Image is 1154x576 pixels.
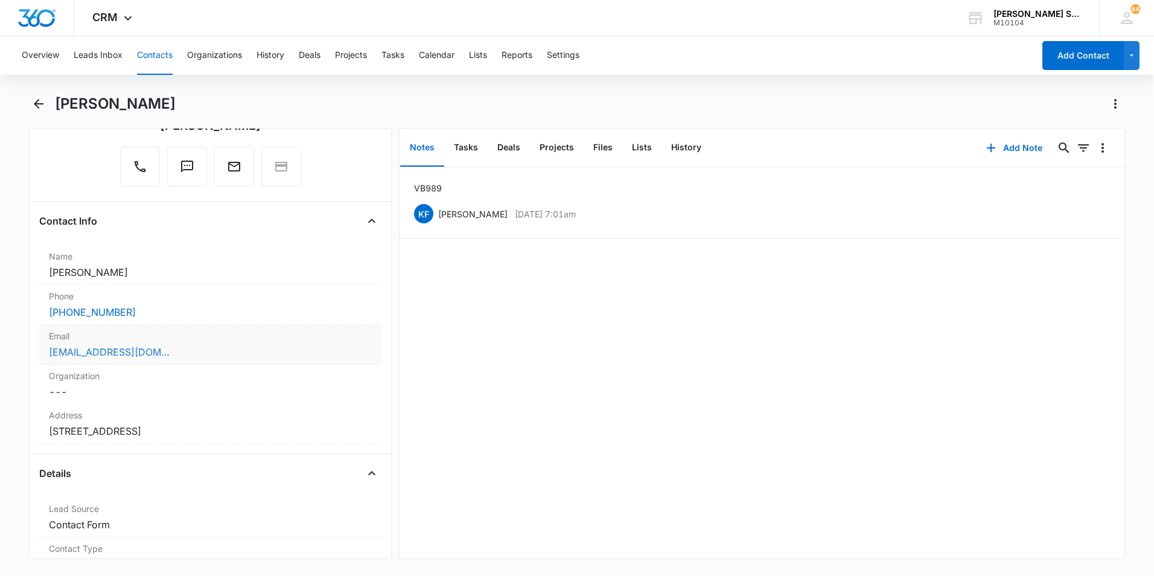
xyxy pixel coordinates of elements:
[1130,4,1140,14] span: 84
[661,129,711,167] button: History
[469,36,487,75] button: Lists
[49,305,136,319] a: [PHONE_NUMBER]
[993,9,1082,19] div: account name
[167,165,207,176] a: Text
[299,36,320,75] button: Deals
[257,36,284,75] button: History
[49,330,372,342] label: Email
[49,409,372,421] label: Address
[419,36,454,75] button: Calendar
[39,214,97,228] h4: Contact Info
[993,19,1082,27] div: account id
[1054,138,1074,158] button: Search...
[488,129,530,167] button: Deals
[74,36,123,75] button: Leads Inbox
[22,36,59,75] button: Overview
[187,36,242,75] button: Organizations
[335,36,367,75] button: Projects
[414,204,433,223] span: KF
[502,36,532,75] button: Reports
[49,517,372,532] dd: Contact Form
[49,502,372,515] label: Lead Source
[1130,4,1140,14] div: notifications count
[49,370,372,382] label: Organization
[49,542,372,555] label: Contact Type
[438,208,508,220] p: [PERSON_NAME]
[49,345,170,359] a: [EMAIL_ADDRESS][DOMAIN_NAME]
[214,165,254,176] a: Email
[55,95,176,113] h1: [PERSON_NAME]
[414,182,442,194] p: VB9 89
[515,208,576,220] p: [DATE] 7:01am
[1074,138,1093,158] button: Filters
[39,498,381,537] div: Lead SourceContact Form
[1042,41,1124,70] button: Add Contact
[167,147,207,187] button: Text
[120,147,160,187] button: Call
[1093,138,1112,158] button: Overflow Menu
[622,129,661,167] button: Lists
[39,466,71,481] h4: Details
[120,165,160,176] a: Call
[381,36,404,75] button: Tasks
[974,133,1054,162] button: Add Note
[49,290,372,302] label: Phone
[49,265,372,280] dd: [PERSON_NAME]
[214,147,254,187] button: Email
[39,245,381,285] div: Name[PERSON_NAME]
[49,385,372,399] dd: ---
[400,129,444,167] button: Notes
[444,129,488,167] button: Tasks
[584,129,622,167] button: Files
[49,557,372,572] dd: Lead
[39,285,381,325] div: Phone[PHONE_NUMBER]
[39,365,381,404] div: Organization---
[362,211,381,231] button: Close
[49,250,372,263] label: Name
[362,464,381,483] button: Close
[29,94,48,114] button: Back
[547,36,579,75] button: Settings
[92,11,118,24] span: CRM
[1106,94,1125,114] button: Actions
[39,325,381,365] div: Email[EMAIL_ADDRESS][DOMAIN_NAME]
[39,404,381,444] div: Address[STREET_ADDRESS]
[530,129,584,167] button: Projects
[49,424,372,438] dd: [STREET_ADDRESS]
[137,36,173,75] button: Contacts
